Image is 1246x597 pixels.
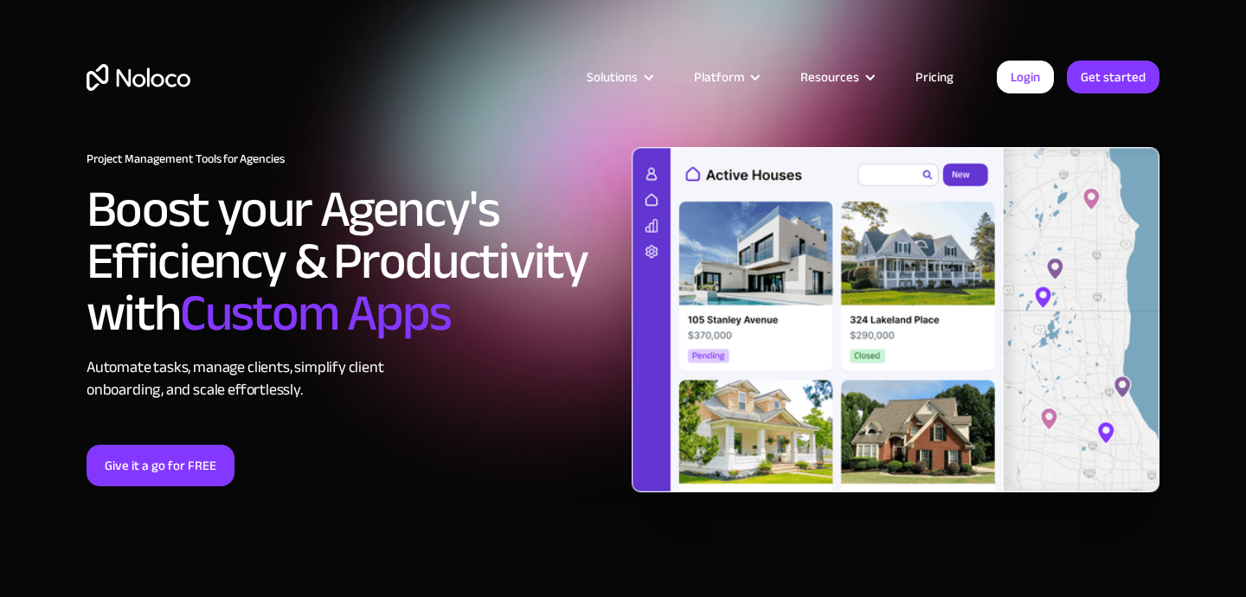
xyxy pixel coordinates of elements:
div: Solutions [565,66,672,88]
div: Platform [672,66,779,88]
a: Login [997,61,1054,93]
div: Resources [779,66,894,88]
h2: Boost your Agency's Efficiency & Productivity with [87,183,614,339]
div: Solutions [587,66,638,88]
a: Pricing [894,66,975,88]
a: home [87,64,190,91]
span: Custom Apps [180,265,452,362]
div: Platform [694,66,744,88]
a: Get started [1067,61,1159,93]
div: Automate tasks, manage clients, simplify client onboarding, and scale effortlessly. [87,356,614,401]
a: Give it a go for FREE [87,445,234,486]
div: Resources [800,66,859,88]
